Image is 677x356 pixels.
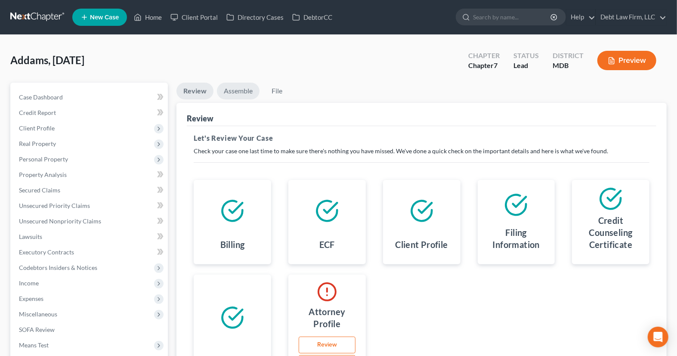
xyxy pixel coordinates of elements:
[553,61,584,71] div: MDB
[19,279,39,287] span: Income
[19,124,55,132] span: Client Profile
[566,9,595,25] a: Help
[19,202,90,209] span: Unsecured Priority Claims
[596,9,666,25] a: Debt Law Firm, LLC
[19,264,97,271] span: Codebtors Insiders & Notices
[12,90,168,105] a: Case Dashboard
[19,341,49,349] span: Means Test
[468,61,500,71] div: Chapter
[194,147,649,155] p: Check your case one last time to make sure there's nothing you have missed. We've done a quick ch...
[19,140,56,147] span: Real Property
[288,9,337,25] a: DebtorCC
[319,238,335,251] h4: ECF
[19,186,60,194] span: Secured Claims
[166,9,222,25] a: Client Portal
[176,83,213,99] a: Review
[19,248,74,256] span: Executory Contracts
[19,93,63,101] span: Case Dashboard
[130,9,166,25] a: Home
[12,214,168,229] a: Unsecured Nonpriority Claims
[597,51,656,70] button: Preview
[90,14,119,21] span: New Case
[19,171,67,178] span: Property Analysis
[513,61,539,71] div: Lead
[494,61,498,69] span: 7
[19,233,42,240] span: Lawsuits
[19,109,56,116] span: Credit Report
[12,245,168,260] a: Executory Contracts
[468,51,500,61] div: Chapter
[222,9,288,25] a: Directory Cases
[12,167,168,183] a: Property Analysis
[187,113,213,124] div: Review
[194,133,649,143] h5: Let's Review Your Case
[579,214,643,251] h4: Credit Counseling Certificate
[19,295,43,302] span: Expenses
[485,226,548,251] h4: Filing Information
[12,105,168,121] a: Credit Report
[19,310,57,318] span: Miscellaneous
[12,229,168,245] a: Lawsuits
[19,217,101,225] span: Unsecured Nonpriority Claims
[12,183,168,198] a: Secured Claims
[220,238,245,251] h4: Billing
[553,51,584,61] div: District
[648,327,668,347] div: Open Intercom Messenger
[513,51,539,61] div: Status
[19,326,55,333] span: SOFA Review
[395,238,448,251] h4: Client Profile
[295,306,359,330] h4: Attorney Profile
[473,9,552,25] input: Search by name...
[12,198,168,214] a: Unsecured Priority Claims
[10,54,84,66] span: Addams, [DATE]
[12,322,168,337] a: SOFA Review
[263,83,291,99] a: File
[299,337,356,354] a: Review
[19,155,68,163] span: Personal Property
[217,83,260,99] a: Assemble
